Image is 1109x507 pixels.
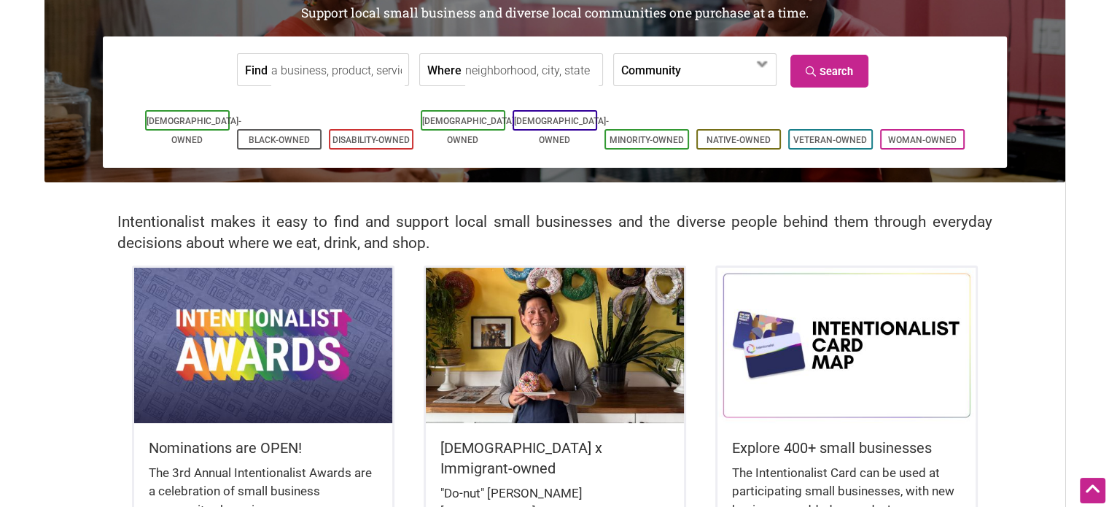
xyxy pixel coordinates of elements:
[249,135,310,145] a: Black-Owned
[427,54,462,85] label: Where
[332,135,410,145] a: Disability-Owned
[465,54,599,87] input: neighborhood, city, state
[717,268,976,422] img: Intentionalist Card Map
[422,116,517,145] a: [DEMOGRAPHIC_DATA]-Owned
[245,54,268,85] label: Find
[790,55,868,88] a: Search
[440,438,669,479] h5: [DEMOGRAPHIC_DATA] x Immigrant-owned
[610,135,684,145] a: Minority-Owned
[149,438,378,458] h5: Nominations are OPEN!
[147,116,241,145] a: [DEMOGRAPHIC_DATA]-Owned
[44,4,1065,23] h2: Support local small business and diverse local communities one purchase at a time.
[271,54,405,87] input: a business, product, service
[426,268,684,422] img: King Donuts - Hong Chhuor
[1080,478,1105,503] div: Scroll Back to Top
[514,116,609,145] a: [DEMOGRAPHIC_DATA]-Owned
[793,135,867,145] a: Veteran-Owned
[888,135,957,145] a: Woman-Owned
[732,438,961,458] h5: Explore 400+ small businesses
[134,268,392,422] img: Intentionalist Awards
[621,54,681,85] label: Community
[117,212,992,254] h2: Intentionalist makes it easy to find and support local small businesses and the diverse people be...
[707,135,771,145] a: Native-Owned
